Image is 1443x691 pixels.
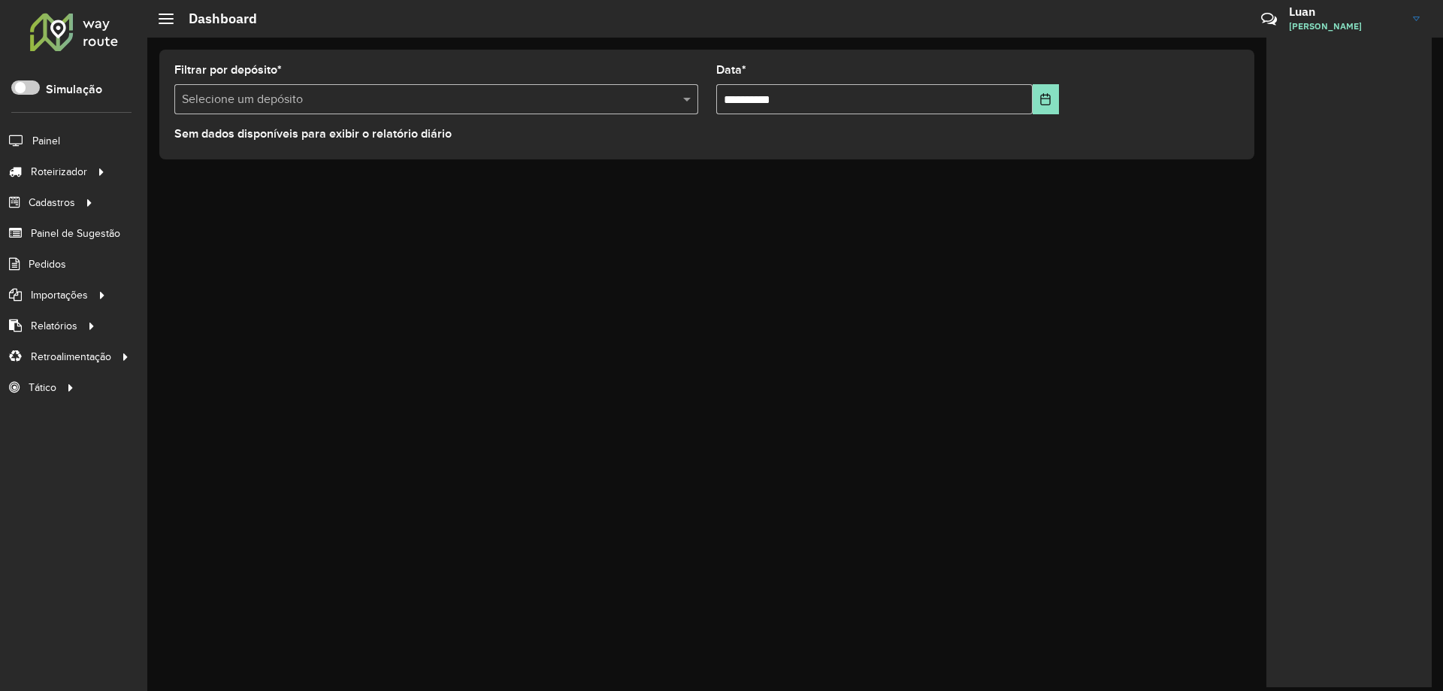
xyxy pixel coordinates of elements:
[716,61,746,79] label: Data
[1253,3,1285,35] a: Contato Rápido
[174,11,257,27] h2: Dashboard
[174,61,282,79] label: Filtrar por depósito
[1033,84,1059,114] button: Choose Date
[29,256,66,272] span: Pedidos
[32,133,60,149] span: Painel
[29,380,56,396] span: Tático
[31,287,88,303] span: Importações
[31,349,111,365] span: Retroalimentação
[31,164,87,180] span: Roteirizador
[31,226,120,241] span: Painel de Sugestão
[29,195,75,211] span: Cadastros
[46,80,102,98] label: Simulação
[174,125,452,143] label: Sem dados disponíveis para exibir o relatório diário
[31,318,77,334] span: Relatórios
[1289,20,1402,33] span: [PERSON_NAME]
[1289,5,1402,19] h3: Luan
